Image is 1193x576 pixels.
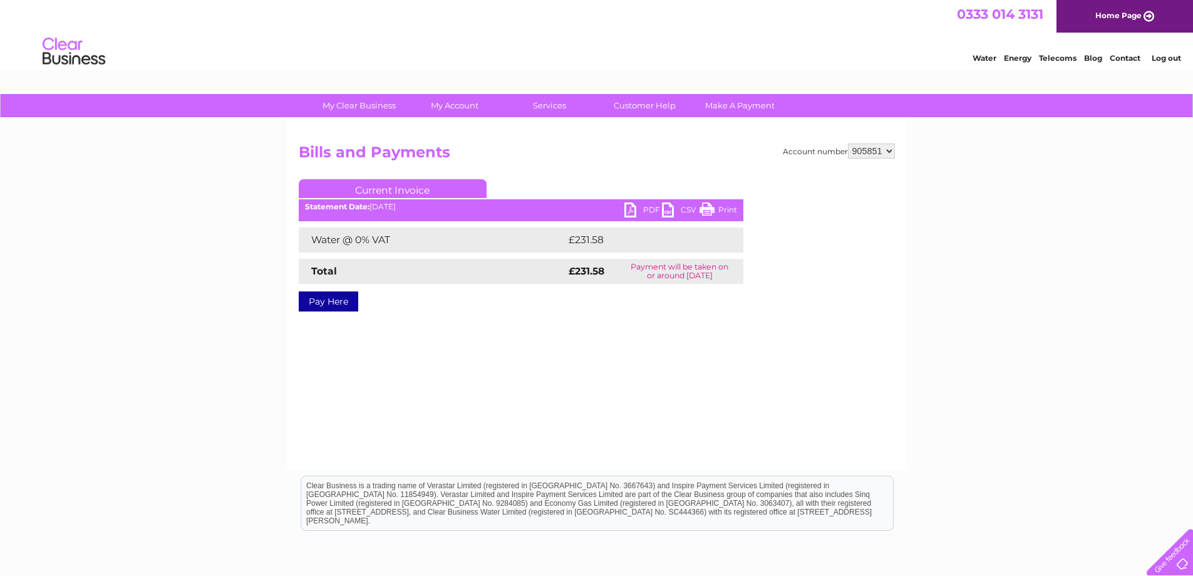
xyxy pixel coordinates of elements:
b: Statement Date: [305,202,369,211]
a: 0333 014 3131 [957,6,1043,22]
h2: Bills and Payments [299,144,895,167]
a: Water [973,53,996,63]
a: Contact [1110,53,1140,63]
a: Current Invoice [299,179,487,198]
a: Customer Help [593,94,696,117]
a: Telecoms [1039,53,1077,63]
img: logo.png [42,33,106,71]
td: Payment will be taken on or around [DATE] [616,259,743,284]
a: Energy [1004,53,1031,63]
strong: £231.58 [569,265,604,277]
div: Account number [783,144,895,159]
strong: Total [311,265,337,277]
a: CSV [662,202,700,221]
td: Water @ 0% VAT [299,228,566,253]
a: Print [700,202,737,221]
div: [DATE] [299,202,743,211]
a: Blog [1084,53,1102,63]
a: Log out [1152,53,1181,63]
div: Clear Business is a trading name of Verastar Limited (registered in [GEOGRAPHIC_DATA] No. 3667643... [301,7,893,61]
a: Services [498,94,601,117]
td: £231.58 [566,228,720,253]
a: Make A Payment [688,94,792,117]
a: PDF [624,202,662,221]
a: My Account [403,94,506,117]
a: My Clear Business [307,94,411,117]
a: Pay Here [299,291,358,312]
